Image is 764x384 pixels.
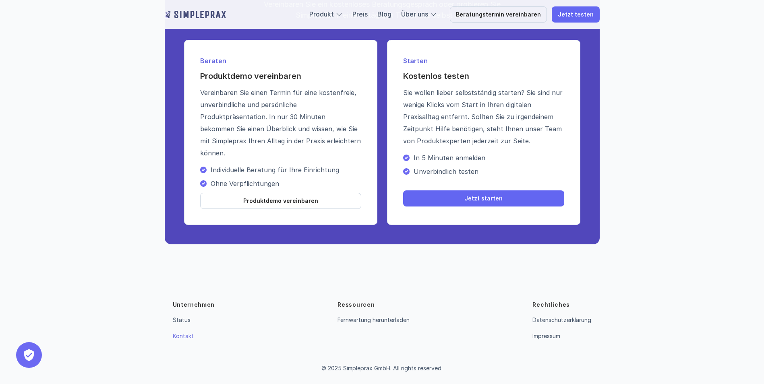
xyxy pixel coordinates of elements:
[200,193,361,209] a: Produktdemo vereinbaren
[403,87,564,147] p: Sie wollen lieber selbstständig starten? Sie sind nur wenige Klicks vom Start in Ihren digitalen ...
[173,316,190,323] a: Status
[377,10,391,18] a: Blog
[414,154,564,162] p: In 5 Minuten anmelden
[403,56,564,66] p: Starten
[414,167,564,175] p: Unverbindlich testen
[173,301,215,309] p: Unternehmen
[211,180,361,188] p: Ohne Verpflichtungen
[309,10,334,18] a: Produkt
[243,198,318,204] p: Produktdemo vereinbaren
[211,166,361,174] p: Individuelle Beratung für Ihre Einrichtung
[352,10,368,18] a: Preis
[401,10,428,18] a: Über uns
[552,6,600,23] a: Jetzt testen
[321,365,443,372] p: © 2025 Simpleprax GmbH. All rights reserved.
[558,11,594,18] p: Jetzt testen
[337,316,410,323] a: Fernwartung herunterladen
[200,87,361,159] p: Vereinbaren Sie einen Termin für eine kostenfreie, unverbindliche und persönliche Produktpräsenta...
[532,301,570,309] p: Rechtliches
[456,11,541,18] p: Beratungstermin vereinbaren
[403,190,564,206] a: Jetzt starten
[173,332,194,339] a: Kontakt
[532,316,591,323] a: Datenschutzerklärung
[200,70,361,82] h4: Produktdemo vereinbaren
[532,332,560,339] a: Impressum
[464,195,503,202] p: Jetzt starten
[403,70,564,82] h4: Kostenlos testen
[337,301,375,309] p: Ressourcen
[450,6,547,23] a: Beratungstermin vereinbaren
[200,56,361,66] p: Beraten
